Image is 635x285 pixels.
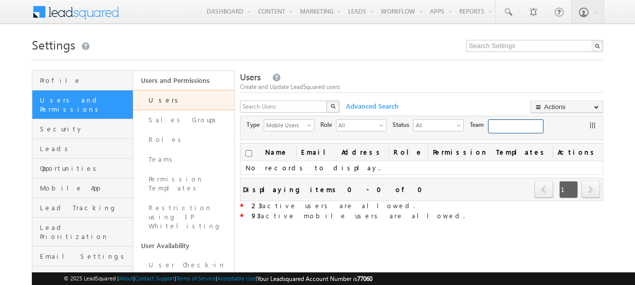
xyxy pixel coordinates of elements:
[133,255,234,275] a: User Check-in
[32,36,75,53] span: Settings
[534,181,553,198] span: prev
[32,159,133,178] a: Opportunities
[40,124,130,133] span: Security
[240,71,261,83] span: Users
[428,144,553,161] span: Permission Templates
[247,120,264,129] span: Type
[559,181,578,198] span: 1
[393,120,413,129] span: Status
[553,144,603,161] span: Actions
[133,71,234,90] a: Users and Permissions
[32,90,133,119] a: Users and Permissions
[40,252,130,261] span: Email Settings
[176,275,216,281] a: Terms of Service
[217,275,256,281] a: Acceptable Use
[388,144,428,161] a: Role
[133,130,234,150] a: Roles
[341,102,402,111] span: Advanced Search
[379,122,387,128] span: select
[40,203,130,212] span: Lead Tracking
[40,144,130,153] span: Leads
[414,120,455,130] span: All
[534,182,554,198] a: prev
[296,144,388,161] a: Email Address
[252,201,262,210] strong: 23
[133,169,234,198] a: Permission Templates
[581,182,600,198] a: next
[252,201,415,210] span: active users are allowed.
[133,110,234,130] a: Sales Groups
[240,161,603,175] td: No records to display.
[64,274,372,283] span: © 2025 LeadSquared | | | | |
[32,247,133,266] a: Email Settings
[40,183,130,193] span: Mobile App
[243,183,428,195] div: Displaying items 0 - 0 of 0
[40,96,130,114] span: Users and Permissions
[32,119,133,139] a: Security
[133,90,234,110] a: Users
[133,236,234,255] a: User Availability
[307,122,315,128] span: select
[135,275,175,281] a: Contact Support
[133,150,234,169] a: Teams
[457,122,465,128] span: select
[32,178,133,198] a: Mobile App
[357,275,372,282] span: 77060
[257,275,372,282] span: Your Leadsquared Account Number is
[470,120,488,129] span: Team
[264,120,306,130] span: Mobile Users
[320,120,336,129] span: Role
[240,101,328,113] input: Search Users
[530,101,603,113] button: Actions
[40,164,130,173] span: Opportunities
[252,211,261,220] strong: 93
[32,198,133,218] a: Lead Tracking
[32,218,133,247] a: Lead Prioritization
[260,144,293,161] a: Name
[133,198,234,236] a: Restriction using IP Whitelisting
[32,139,133,159] a: Leads
[119,275,133,281] a: About
[466,40,603,52] input: Search Settings
[252,211,465,220] span: active mobile users are allowed.
[40,223,130,241] span: Lead Prioritization
[330,104,335,109] img: Search
[32,71,133,90] a: Profile
[581,181,600,198] span: next
[240,82,604,91] div: Create and Update LeadSquared users
[40,76,130,85] span: Profile
[336,120,378,130] span: All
